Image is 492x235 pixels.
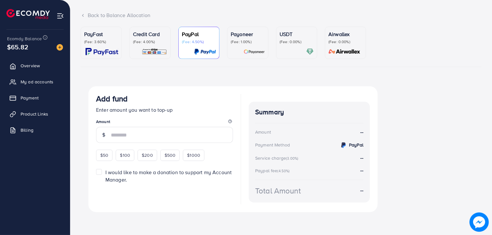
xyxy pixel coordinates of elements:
span: My ad accounts [21,79,53,85]
img: credit [340,141,347,149]
p: Payoneer [231,30,265,38]
span: $500 [165,152,176,158]
a: Payment [5,91,65,104]
p: Airwallex [328,30,362,38]
div: Amount [255,129,271,135]
img: image [57,44,63,51]
p: PayPal [182,30,216,38]
strong: PayPal [349,142,363,148]
span: $100 [120,152,130,158]
div: Back to Balance Allocation [81,12,482,19]
span: $65.82 [6,37,29,58]
img: card [85,48,118,55]
img: menu [57,12,64,20]
p: (Fee: 0.00%) [328,39,362,44]
a: Overview [5,59,65,72]
h3: Add fund [96,94,128,103]
img: card [306,48,314,55]
div: Payment Method [255,142,290,148]
legend: Amount [96,119,233,127]
span: $50 [100,152,108,158]
span: I would like to make a donation to support my Account Manager. [105,169,232,183]
img: card [244,48,265,55]
span: Ecomdy Balance [7,35,42,42]
strong: -- [360,128,363,136]
span: Overview [21,62,40,69]
img: logo [6,9,50,19]
p: (Fee: 1.00%) [231,39,265,44]
p: USDT [280,30,314,38]
p: (Fee: 4.50%) [182,39,216,44]
span: Product Links [21,111,48,117]
h4: Summary [255,108,363,116]
small: (4.50%) [278,168,290,174]
img: card [327,48,362,55]
strong: -- [360,167,363,174]
strong: -- [360,154,363,161]
a: Product Links [5,108,65,120]
p: Enter amount you want to top-up [96,106,233,114]
span: $1000 [187,152,200,158]
img: image [470,212,489,232]
div: Paypal fee [255,167,292,174]
a: My ad accounts [5,75,65,88]
p: PayFast [84,30,118,38]
span: Payment [21,95,39,101]
strong: -- [360,187,363,194]
div: Service charge [255,155,300,161]
p: Credit Card [133,30,167,38]
div: Total Amount [255,185,301,196]
p: (Fee: 0.00%) [280,39,314,44]
p: (Fee: 4.00%) [133,39,167,44]
span: $200 [142,152,153,158]
img: card [194,48,216,55]
a: Billing [5,124,65,136]
p: (Fee: 3.60%) [84,39,118,44]
img: card [142,48,167,55]
span: Billing [21,127,33,133]
small: (3.00%) [286,156,298,161]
